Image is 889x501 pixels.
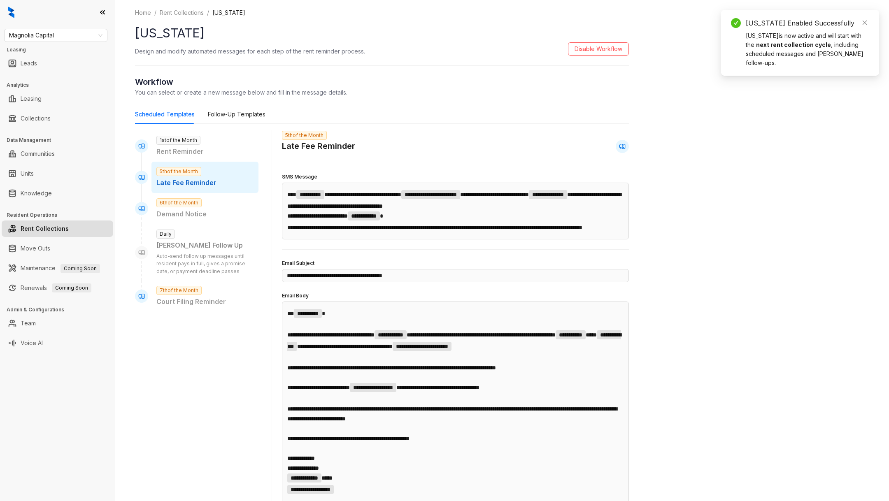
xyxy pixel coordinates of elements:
[135,88,629,97] p: You can select or create a new message below and fill in the message details.
[8,7,14,18] img: logo
[2,146,113,162] li: Communities
[21,55,37,72] a: Leads
[2,315,113,332] li: Team
[568,42,629,56] button: Disable Workflow
[282,131,327,140] span: 5th of the Month
[2,110,113,127] li: Collections
[21,220,69,237] a: Rent Collections
[2,335,113,351] li: Voice AI
[156,286,202,295] span: 7th of the Month
[212,8,245,17] li: [US_STATE]
[21,315,36,332] a: Team
[208,110,265,119] div: Follow-Up Templates
[21,90,42,107] a: Leasing
[7,137,115,144] h3: Data Management
[731,18,741,28] span: check-circle
[156,198,202,207] span: 6th of the Month
[2,90,113,107] li: Leasing
[133,8,153,17] a: Home
[21,280,91,296] a: RenewalsComing Soon
[7,81,115,89] h3: Analytics
[2,240,113,257] li: Move Outs
[7,306,115,313] h3: Admin & Configurations
[21,335,43,351] a: Voice AI
[135,76,629,88] h2: Workflow
[156,240,254,250] div: [PERSON_NAME] Follow Up
[860,18,869,27] a: Close
[156,178,254,188] p: Late Fee Reminder
[52,283,91,292] span: Coming Soon
[156,209,254,219] p: Demand Notice
[282,292,629,300] h4: Email Body
[156,146,254,157] p: Rent Reminder
[575,44,622,53] span: Disable Workflow
[2,260,113,276] li: Maintenance
[154,8,156,17] li: /
[156,253,254,276] p: Auto-send follow up messages until resident pays in full, gives a promise date, or payment deadli...
[21,146,55,162] a: Communities
[9,29,102,42] span: Magnolia Capital
[156,167,201,176] span: 5th of the Month
[2,55,113,72] li: Leads
[135,47,365,56] p: Design and modify automated messages for each step of the rent reminder process.
[7,211,115,219] h3: Resident Operations
[2,220,113,237] li: Rent Collections
[135,24,629,42] h1: [US_STATE]
[156,230,175,239] span: Daily
[135,110,195,119] div: Scheduled Templates
[156,136,200,145] span: 1st of the Month
[21,110,51,127] a: Collections
[158,8,205,17] a: Rent Collections
[862,20,868,26] span: close
[207,8,209,17] li: /
[746,18,869,28] div: [US_STATE] Enabled Successfully
[21,185,52,202] a: Knowledge
[61,264,100,273] span: Coming Soon
[2,165,113,182] li: Units
[282,173,629,181] h4: SMS Message
[282,260,629,267] h4: Email Subject
[746,32,863,66] span: [US_STATE] is now active and will start with the , including scheduled messages and [PERSON_NAME]...
[21,165,34,182] a: Units
[156,297,254,307] p: Court Filing Reminder
[2,280,113,296] li: Renewals
[21,240,50,257] a: Move Outs
[756,41,831,48] strong: next rent collection cycle
[2,185,113,202] li: Knowledge
[282,140,355,153] h2: Late Fee Reminder
[7,46,115,53] h3: Leasing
